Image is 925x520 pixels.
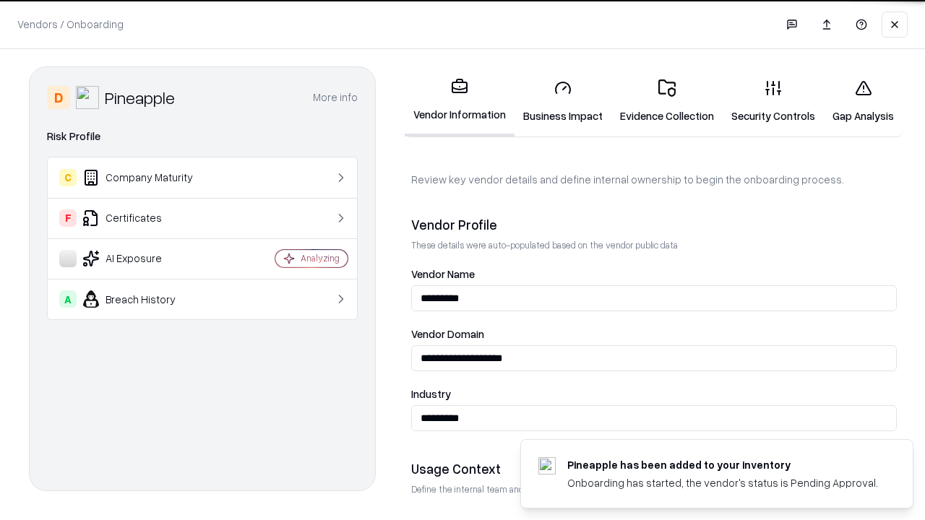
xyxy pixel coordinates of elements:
[59,290,232,308] div: Breach History
[411,329,897,339] label: Vendor Domain
[411,269,897,279] label: Vendor Name
[567,475,878,490] div: Onboarding has started, the vendor's status is Pending Approval.
[611,68,723,135] a: Evidence Collection
[59,209,77,227] div: F
[105,86,175,109] div: Pineapple
[313,84,358,110] button: More info
[59,250,232,267] div: AI Exposure
[405,66,515,136] a: Vendor Information
[411,389,897,399] label: Industry
[723,68,824,135] a: Security Controls
[411,216,897,233] div: Vendor Profile
[59,169,232,186] div: Company Maturity
[59,209,232,227] div: Certificates
[301,252,340,264] div: Analyzing
[411,460,897,477] div: Usage Context
[59,169,77,186] div: C
[567,457,878,472] div: Pineapple has been added to your inventory
[824,68,903,135] a: Gap Analysis
[76,86,99,109] img: Pineapple
[538,457,556,474] img: pineappleenergy.com
[515,68,611,135] a: Business Impact
[17,17,124,32] p: Vendors / Onboarding
[59,290,77,308] div: A
[411,172,897,187] p: Review key vendor details and define internal ownership to begin the onboarding process.
[411,483,897,495] p: Define the internal team and reason for using this vendor. This helps assess business relevance a...
[411,239,897,251] p: These details were auto-populated based on the vendor public data
[47,128,358,145] div: Risk Profile
[47,86,70,109] div: D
